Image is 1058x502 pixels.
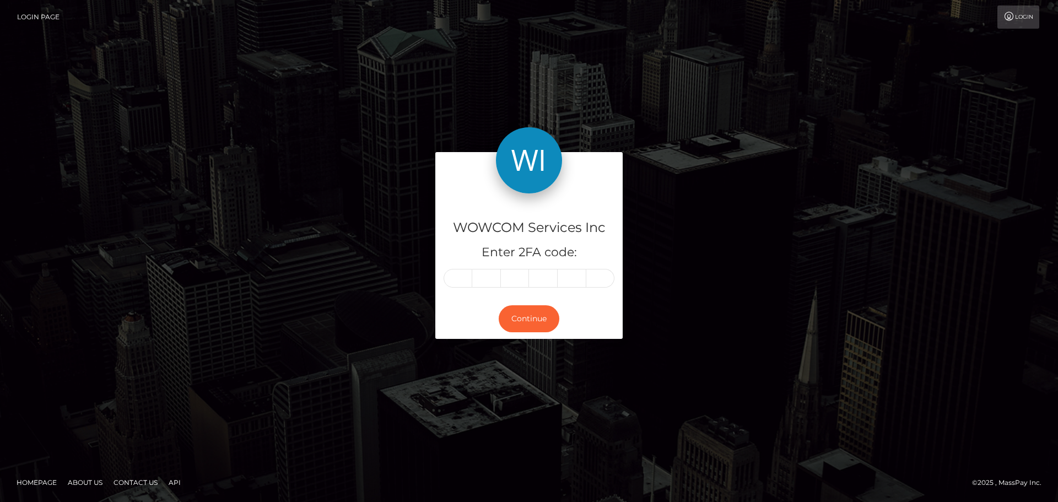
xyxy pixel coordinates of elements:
[12,474,61,491] a: Homepage
[164,474,185,491] a: API
[444,244,614,261] h5: Enter 2FA code:
[972,477,1050,489] div: © 2025 , MassPay Inc.
[109,474,162,491] a: Contact Us
[496,127,562,193] img: WOWCOM Services Inc
[17,6,60,29] a: Login Page
[997,6,1039,29] a: Login
[444,218,614,237] h4: WOWCOM Services Inc
[63,474,107,491] a: About Us
[499,305,559,332] button: Continue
